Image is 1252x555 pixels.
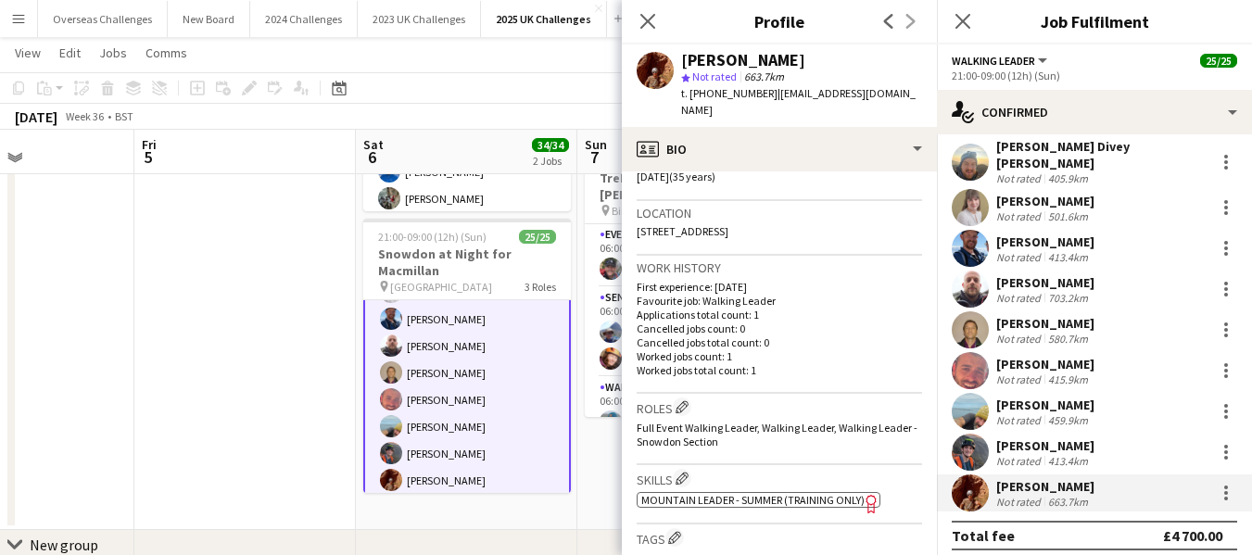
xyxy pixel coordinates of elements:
[637,528,922,548] h3: Tags
[937,9,1252,33] h3: Job Fulfilment
[952,526,1015,545] div: Total fee
[363,246,571,279] h3: Snowdon at Night for Macmillan
[937,90,1252,134] div: Confirmed
[996,332,1044,346] div: Not rated
[533,154,568,168] div: 2 Jobs
[15,44,41,61] span: View
[622,9,937,33] h3: Profile
[99,44,127,61] span: Jobs
[996,478,1094,495] div: [PERSON_NAME]
[363,136,384,153] span: Sat
[7,41,48,65] a: View
[681,86,778,100] span: t. [PHONE_NUMBER]
[1044,495,1092,509] div: 663.7km
[996,356,1094,372] div: [PERSON_NAME]
[996,291,1044,305] div: Not rated
[582,146,607,168] span: 7
[996,171,1044,185] div: Not rated
[622,127,937,171] div: Bio
[637,259,922,276] h3: Work history
[585,143,792,417] app-job-card: 06:00-19:00 (13h)19/19Trek for [DATE] with [PERSON_NAME] Birchover3 RolesEvent Manager1/106:00-19...
[92,41,134,65] a: Jobs
[637,205,922,221] h3: Location
[996,138,1208,171] div: [PERSON_NAME] Divey [PERSON_NAME]
[637,349,922,363] p: Worked jobs count: 1
[139,146,157,168] span: 5
[637,280,922,294] p: First experience: [DATE]
[637,294,922,308] p: Favourite job: Walking Leader
[637,363,922,377] p: Worked jobs total count: 1
[1200,54,1237,68] span: 25/25
[15,107,57,126] div: [DATE]
[996,315,1094,332] div: [PERSON_NAME]
[1044,454,1092,468] div: 413.4km
[138,41,195,65] a: Comms
[142,136,157,153] span: Fri
[952,69,1237,82] div: 21:00-09:00 (12h) (Sun)
[952,54,1050,68] button: Walking Leader
[996,274,1094,291] div: [PERSON_NAME]
[52,41,88,65] a: Edit
[637,322,922,335] p: Cancelled jobs count: 0
[363,219,571,493] app-job-card: 21:00-09:00 (12h) (Sun)25/25Snowdon at Night for Macmillan [GEOGRAPHIC_DATA]3 Roles[PERSON_NAME][...
[168,1,250,37] button: New Board
[481,1,607,37] button: 2025 UK Challenges
[996,233,1094,250] div: [PERSON_NAME]
[115,109,133,123] div: BST
[637,308,922,322] p: Applications total count: 1
[585,287,792,377] app-card-role: Senior Leader2/206:00-19:00 (13h)[PERSON_NAME][PERSON_NAME]
[1044,171,1092,185] div: 405.9km
[585,136,607,153] span: Sun
[525,280,556,294] span: 3 Roles
[378,230,487,244] span: 21:00-09:00 (12h) (Sun)
[38,1,168,37] button: Overseas Challenges
[996,372,1044,386] div: Not rated
[996,397,1094,413] div: [PERSON_NAME]
[1044,291,1092,305] div: 703.2km
[637,224,728,238] span: [STREET_ADDRESS]
[996,437,1094,454] div: [PERSON_NAME]
[1044,413,1092,427] div: 459.9km
[1044,332,1092,346] div: 580.7km
[641,493,865,507] span: Mountain Leader - Summer (Training only)
[1163,526,1222,545] div: £4 700.00
[996,413,1044,427] div: Not rated
[59,44,81,61] span: Edit
[612,204,657,218] span: Birchover
[145,44,187,61] span: Comms
[952,54,1035,68] span: Walking Leader
[61,109,107,123] span: Week 36
[532,138,569,152] span: 34/34
[637,170,715,183] span: [DATE] (35 years)
[519,230,556,244] span: 25/25
[996,193,1094,209] div: [PERSON_NAME]
[996,250,1044,264] div: Not rated
[740,69,788,83] span: 663.7km
[30,536,98,554] div: New group
[360,146,384,168] span: 6
[358,1,481,37] button: 2023 UK Challenges
[681,52,805,69] div: [PERSON_NAME]
[637,397,922,417] h3: Roles
[250,1,358,37] button: 2024 Challenges
[692,69,737,83] span: Not rated
[996,495,1044,509] div: Not rated
[585,224,792,287] app-card-role: Event Manager1/106:00-19:00 (13h)[PERSON_NAME]
[1044,209,1092,223] div: 501.6km
[996,209,1044,223] div: Not rated
[1044,372,1092,386] div: 415.9km
[637,469,922,488] h3: Skills
[1044,250,1092,264] div: 413.4km
[390,280,492,294] span: [GEOGRAPHIC_DATA]
[585,170,792,203] h3: Trek for [DATE] with [PERSON_NAME]
[996,454,1044,468] div: Not rated
[637,421,917,448] span: Full Event Walking Leader, Walking Leader, Walking Leader - Snowdon Section
[637,335,922,349] p: Cancelled jobs total count: 0
[681,86,916,117] span: | [EMAIL_ADDRESS][DOMAIN_NAME]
